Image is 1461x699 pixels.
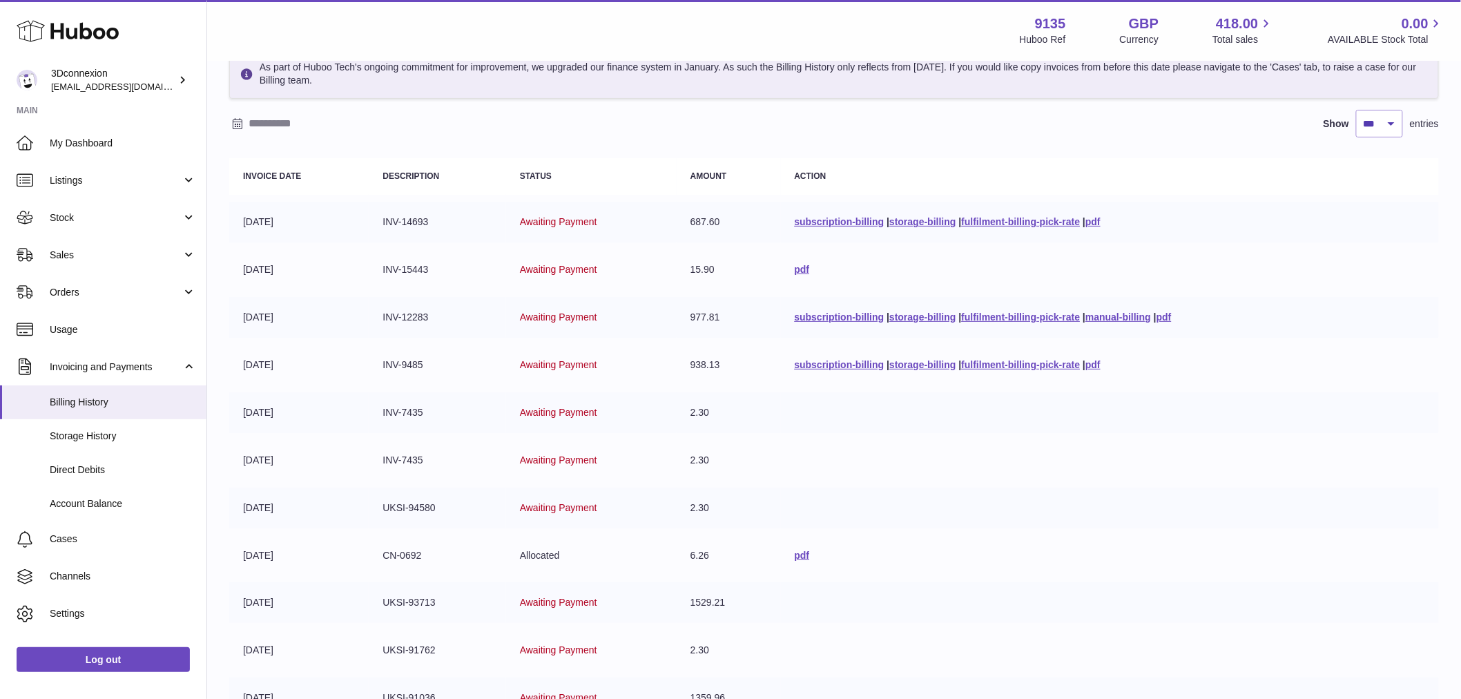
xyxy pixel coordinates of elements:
[50,249,182,262] span: Sales
[795,312,884,323] a: subscription-billing
[795,171,826,181] strong: Action
[520,597,597,608] span: Awaiting Payment
[1020,33,1066,46] div: Huboo Ref
[50,211,182,224] span: Stock
[50,497,196,510] span: Account Balance
[50,463,196,477] span: Direct Debits
[17,70,37,90] img: internalAdmin-9135@internal.huboo.com
[520,644,597,655] span: Awaiting Payment
[520,454,597,466] span: Awaiting Payment
[17,647,190,672] a: Log out
[520,550,560,561] span: Allocated
[369,392,505,433] td: INV-7435
[889,312,956,323] a: storage-billing
[50,137,196,150] span: My Dashboard
[959,216,962,227] span: |
[229,582,369,623] td: [DATE]
[1035,15,1066,33] strong: 9135
[369,297,505,338] td: INV-12283
[229,440,369,481] td: [DATE]
[50,430,196,443] span: Storage History
[50,323,196,336] span: Usage
[50,361,182,374] span: Invoicing and Payments
[50,174,182,187] span: Listings
[369,488,505,528] td: UKSI-94580
[677,202,781,242] td: 687.60
[889,216,956,227] a: storage-billing
[1212,33,1274,46] span: Total sales
[1212,15,1274,46] a: 418.00 Total sales
[369,535,505,576] td: CN-0692
[1402,15,1429,33] span: 0.00
[1216,15,1258,33] span: 418.00
[51,81,203,92] span: [EMAIL_ADDRESS][DOMAIN_NAME]
[677,488,781,528] td: 2.30
[520,264,597,275] span: Awaiting Payment
[887,312,889,323] span: |
[677,249,781,290] td: 15.90
[369,630,505,671] td: UKSI-91762
[50,286,182,299] span: Orders
[369,345,505,385] td: INV-9485
[677,630,781,671] td: 2.30
[677,392,781,433] td: 2.30
[795,264,810,275] a: pdf
[1324,117,1349,131] label: Show
[1085,216,1101,227] a: pdf
[383,171,439,181] strong: Description
[1083,312,1085,323] span: |
[369,202,505,242] td: INV-14693
[1129,15,1159,33] strong: GBP
[520,359,597,370] span: Awaiting Payment
[959,359,962,370] span: |
[959,312,962,323] span: |
[520,171,552,181] strong: Status
[50,607,196,620] span: Settings
[1154,312,1157,323] span: |
[520,312,597,323] span: Awaiting Payment
[520,407,597,418] span: Awaiting Payment
[889,359,956,370] a: storage-billing
[1410,117,1439,131] span: entries
[1085,312,1151,323] a: manual-billing
[229,297,369,338] td: [DATE]
[229,49,1439,99] div: As part of Huboo Tech's ongoing commitment for improvement, we upgraded our finance system in Jan...
[1157,312,1172,323] a: pdf
[50,533,196,546] span: Cases
[229,202,369,242] td: [DATE]
[677,535,781,576] td: 6.26
[962,359,1081,370] a: fulfilment-billing-pick-rate
[520,216,597,227] span: Awaiting Payment
[243,171,301,181] strong: Invoice Date
[887,216,889,227] span: |
[795,216,884,227] a: subscription-billing
[229,488,369,528] td: [DATE]
[690,171,727,181] strong: Amount
[795,550,810,561] a: pdf
[50,570,196,583] span: Channels
[677,582,781,623] td: 1529.21
[1085,359,1101,370] a: pdf
[677,440,781,481] td: 2.30
[369,249,505,290] td: INV-15443
[1120,33,1159,46] div: Currency
[369,440,505,481] td: INV-7435
[677,345,781,385] td: 938.13
[229,535,369,576] td: [DATE]
[887,359,889,370] span: |
[1328,33,1444,46] span: AVAILABLE Stock Total
[51,67,175,93] div: 3Dconnexion
[677,297,781,338] td: 977.81
[1083,359,1085,370] span: |
[795,359,884,370] a: subscription-billing
[962,216,1081,227] a: fulfilment-billing-pick-rate
[229,392,369,433] td: [DATE]
[369,582,505,623] td: UKSI-93713
[520,502,597,513] span: Awaiting Payment
[229,345,369,385] td: [DATE]
[962,312,1081,323] a: fulfilment-billing-pick-rate
[229,249,369,290] td: [DATE]
[1328,15,1444,46] a: 0.00 AVAILABLE Stock Total
[50,396,196,409] span: Billing History
[229,630,369,671] td: [DATE]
